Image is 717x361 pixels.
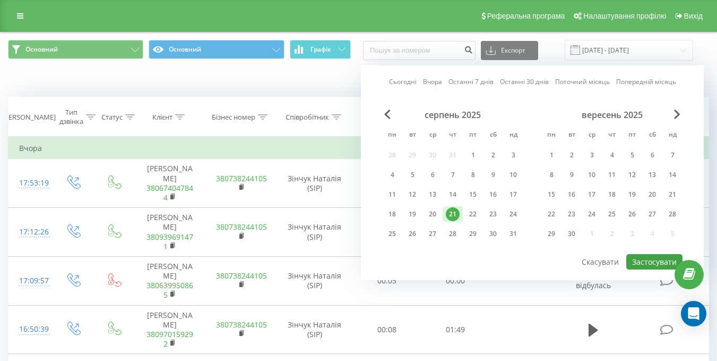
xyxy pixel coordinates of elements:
div: 20 [645,188,659,202]
div: пт 12 вер 2025 р. [622,167,642,183]
div: 1 [545,148,558,162]
div: 2 [486,148,500,162]
div: пт 8 серп 2025 р. [463,167,483,183]
td: 00:00 [421,256,490,305]
div: пт 1 серп 2025 р. [463,147,483,163]
abbr: четвер [445,128,461,144]
div: 5 [405,168,419,182]
div: 16 [486,188,500,202]
div: чт 11 вер 2025 р. [602,167,622,183]
div: вт 23 вер 2025 р. [561,206,582,222]
div: чт 7 серп 2025 р. [443,167,463,183]
div: 19 [625,188,639,202]
div: 15 [466,188,480,202]
div: чт 28 серп 2025 р. [443,226,463,242]
div: 3 [585,148,599,162]
div: ср 6 серп 2025 р. [422,167,443,183]
td: [PERSON_NAME] [134,305,205,354]
abbr: субота [644,128,660,144]
td: Зінчук Наталія (SIP) [277,305,353,354]
a: Вчора [423,77,442,87]
div: 4 [385,168,399,182]
div: серпень 2025 [382,110,523,120]
span: Графік [310,46,331,53]
div: вт 5 серп 2025 р. [402,167,422,183]
a: Поточний місяць [555,77,610,87]
a: 380970159292 [146,329,193,349]
div: 26 [625,207,639,221]
div: Співробітник [286,113,329,122]
abbr: середа [425,128,440,144]
div: 21 [666,188,679,202]
a: Останні 7 днів [448,77,494,87]
button: Основний [8,40,143,59]
a: 380738244105 [216,222,267,232]
td: Зінчук Наталія (SIP) [277,159,353,208]
div: нд 10 серп 2025 р. [503,167,523,183]
div: чт 25 вер 2025 р. [602,206,622,222]
span: Вихід [684,12,703,20]
div: ср 13 серп 2025 р. [422,187,443,203]
div: пт 26 вер 2025 р. [622,206,642,222]
div: Клієнт [152,113,172,122]
div: 25 [385,227,399,241]
td: 00:08 [353,305,421,354]
div: 14 [666,168,679,182]
td: 00:11 [353,208,421,257]
div: вт 9 вер 2025 р. [561,167,582,183]
div: пн 1 вер 2025 р. [541,147,561,163]
div: вт 2 вер 2025 р. [561,147,582,163]
td: [PERSON_NAME] [134,208,205,257]
div: 16:50:39 [19,319,41,340]
div: 22 [545,207,558,221]
div: пт 19 вер 2025 р. [622,187,642,203]
div: 3 [506,148,520,162]
div: сб 23 серп 2025 р. [483,206,503,222]
div: 2 [565,148,578,162]
div: нд 14 вер 2025 р. [662,167,683,183]
div: вт 26 серп 2025 р. [402,226,422,242]
div: 26 [405,227,419,241]
div: нд 3 серп 2025 р. [503,147,523,163]
a: 380639950865 [146,280,193,300]
button: Основний [149,40,284,59]
span: Розмова не відбулась [573,271,614,290]
div: 29 [466,227,480,241]
div: 13 [426,188,439,202]
div: 24 [506,207,520,221]
div: 17 [585,188,599,202]
div: ср 17 вер 2025 р. [582,187,602,203]
div: 28 [666,207,679,221]
div: 5 [625,148,639,162]
div: 18 [385,207,399,221]
div: 1 [466,148,480,162]
div: 16 [565,188,578,202]
div: чт 14 серп 2025 р. [443,187,463,203]
div: сб 13 вер 2025 р. [642,167,662,183]
div: пн 8 вер 2025 р. [541,167,561,183]
abbr: понеділок [384,128,400,144]
div: 12 [625,168,639,182]
div: 29 [545,227,558,241]
span: Next Month [674,110,680,119]
a: Попередній місяць [616,77,676,87]
a: 380738244105 [216,271,267,281]
a: 380939691471 [146,232,193,251]
div: пн 15 вер 2025 р. [541,187,561,203]
div: 22 [466,207,480,221]
div: сб 6 вер 2025 р. [642,147,662,163]
div: 10 [506,168,520,182]
abbr: субота [485,128,501,144]
div: 10 [585,168,599,182]
div: ср 24 вер 2025 р. [582,206,602,222]
div: ср 10 вер 2025 р. [582,167,602,183]
div: 14 [446,188,460,202]
div: 7 [666,148,679,162]
a: 380674047844 [146,183,193,203]
abbr: п’ятниця [624,128,640,144]
div: нд 31 серп 2025 р. [503,226,523,242]
div: 6 [426,168,439,182]
div: 30 [486,227,500,241]
div: пн 4 серп 2025 р. [382,167,402,183]
div: 25 [605,207,619,221]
